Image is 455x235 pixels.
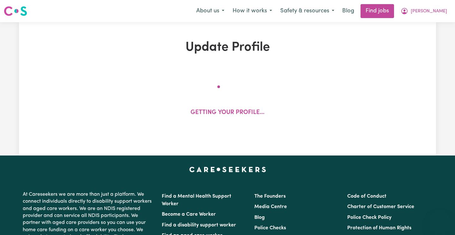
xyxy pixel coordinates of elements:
[4,5,27,17] img: Careseekers logo
[162,194,231,206] a: Find a Mental Health Support Worker
[254,194,286,199] a: The Founders
[228,4,276,18] button: How it works
[338,4,358,18] a: Blog
[191,108,264,118] p: Getting your profile...
[92,40,363,55] h1: Update Profile
[347,215,391,220] a: Police Check Policy
[192,4,228,18] button: About us
[162,223,236,228] a: Find a disability support worker
[411,8,447,15] span: [PERSON_NAME]
[397,4,451,18] button: My Account
[347,204,414,209] a: Charter of Customer Service
[347,225,411,231] a: Protection of Human Rights
[4,4,27,18] a: Careseekers logo
[347,194,386,199] a: Code of Conduct
[189,167,266,172] a: Careseekers home page
[254,225,286,231] a: Police Checks
[254,204,287,209] a: Media Centre
[254,215,265,220] a: Blog
[276,4,338,18] button: Safety & resources
[361,4,394,18] a: Find jobs
[430,210,450,230] iframe: Button to launch messaging window
[162,212,216,217] a: Become a Care Worker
